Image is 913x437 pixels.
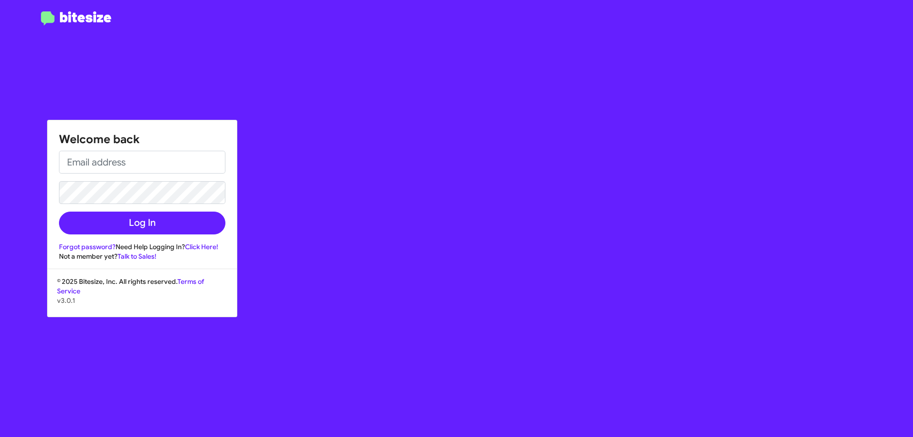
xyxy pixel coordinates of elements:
button: Log In [59,212,225,234]
input: Email address [59,151,225,174]
a: Forgot password? [59,243,116,251]
a: Talk to Sales! [117,252,156,261]
div: Not a member yet? [59,252,225,261]
h1: Welcome back [59,132,225,147]
p: v3.0.1 [57,296,227,305]
div: © 2025 Bitesize, Inc. All rights reserved. [48,277,237,317]
a: Click Here! [185,243,218,251]
div: Need Help Logging In? [59,242,225,252]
